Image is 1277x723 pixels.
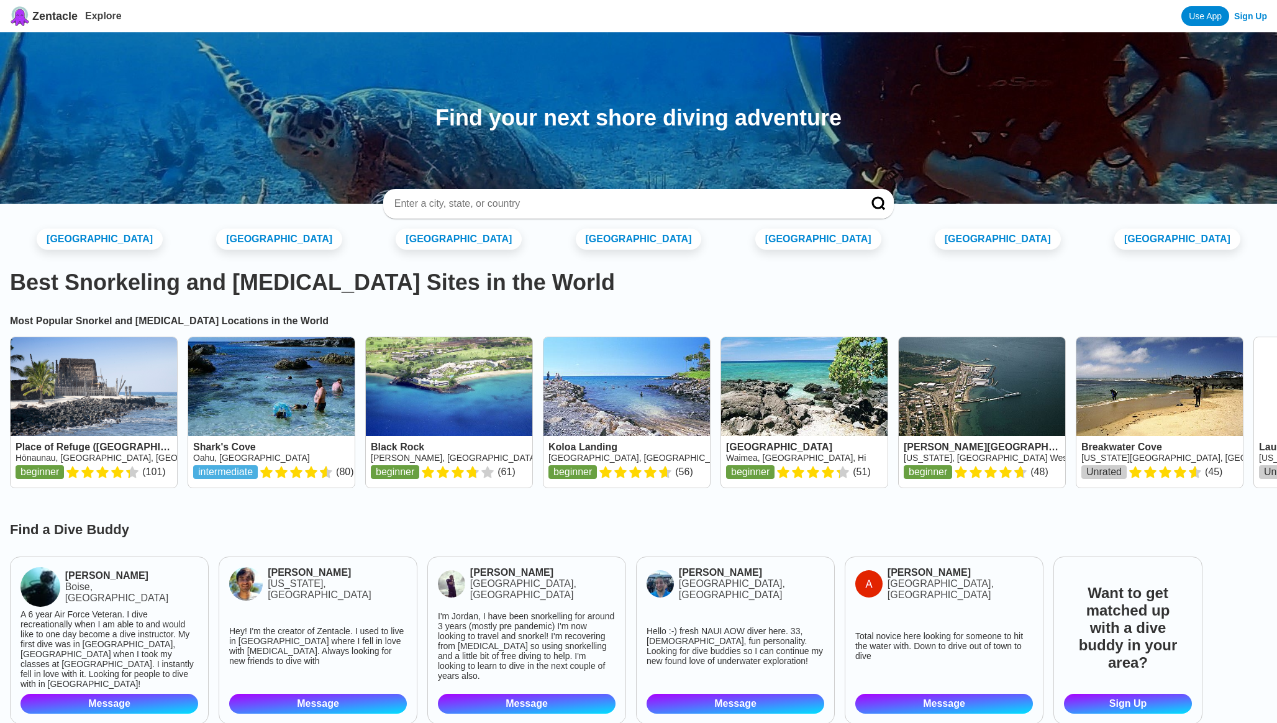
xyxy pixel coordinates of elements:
a: [GEOGRAPHIC_DATA] [216,229,342,250]
h2: Most Popular Snorkel and [MEDICAL_DATA] Locations in the World [10,316,1267,327]
span: Want to get matched up with a dive buddy in your area? [1064,575,1192,681]
div: [GEOGRAPHIC_DATA], [GEOGRAPHIC_DATA] [470,578,616,601]
span: Zentacle [32,10,78,23]
div: I'm Jordan, I have been snorkelling for around 3 years (mostly pre pandemic) I'm now looking to t... [438,611,616,681]
a: Zentacle logoZentacle [10,6,78,26]
a: [PERSON_NAME] [888,567,1033,578]
a: [GEOGRAPHIC_DATA] [576,229,702,250]
a: [PERSON_NAME] [65,570,198,581]
img: Zentacle logo [10,6,30,26]
a: [GEOGRAPHIC_DATA] [935,229,1061,250]
div: Total novice here looking for someone to hit the water with. Down to drive out of town to dive [855,631,1033,661]
a: [GEOGRAPHIC_DATA] [1114,229,1240,250]
a: [GEOGRAPHIC_DATA] [396,229,522,250]
div: [GEOGRAPHIC_DATA], [GEOGRAPHIC_DATA] [679,578,824,601]
img: jordan townsend [438,570,465,598]
a: Use App [1181,6,1229,26]
img: Mayank Jain [229,567,263,601]
div: Hey! I'm the creator of Zentacle. I used to live in [GEOGRAPHIC_DATA] where I fell in love with [... [229,626,407,666]
h1: Best Snorkeling and [MEDICAL_DATA] Sites in the World [10,270,1267,296]
a: Message [229,694,407,714]
div: [GEOGRAPHIC_DATA], [GEOGRAPHIC_DATA] [888,578,1033,601]
a: Sign Up [1234,11,1267,21]
a: [PERSON_NAME] [470,567,616,578]
img: Derek Peltier [20,567,60,607]
a: Message [20,694,198,714]
a: Explore [85,11,122,21]
img: Timothy Lord [647,570,674,598]
a: [PERSON_NAME] [679,567,824,578]
a: [GEOGRAPHIC_DATA] [37,229,163,250]
div: [US_STATE], [GEOGRAPHIC_DATA] [268,578,407,601]
a: [PERSON_NAME] [268,567,407,578]
div: A 6 year Air Force Veteran. I dive recreationally when I am able to and would like to one day bec... [20,609,198,689]
input: Enter a city, state, or country [393,198,854,210]
div: Hello :-) fresh NAUI AOW diver here. 33, [DEMOGRAPHIC_DATA], fun personality. Looking for dive bu... [647,626,824,666]
a: Message [855,694,1033,714]
img: Araf Hossain [855,570,883,598]
a: Message [647,694,824,714]
a: [GEOGRAPHIC_DATA] [755,229,881,250]
div: Boise, [GEOGRAPHIC_DATA] [65,581,198,604]
a: Sign Up [1064,694,1192,714]
a: Message [438,694,616,714]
